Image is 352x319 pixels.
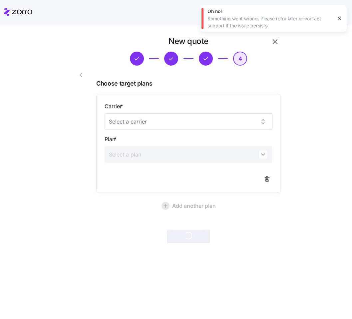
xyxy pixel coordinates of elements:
span: Add another plan [172,202,216,210]
div: Something went wrong. Please retry later or contact support if the issue persists [207,15,332,29]
div: Oh no! [207,8,332,15]
label: Carrier [105,102,125,111]
input: Select a plan [105,146,272,163]
label: Plan [105,135,118,144]
span: Choose target plans [96,79,281,89]
svg: add icon [162,202,170,210]
button: 4 [233,52,247,66]
h1: New quote [169,36,208,46]
button: Add another plan [96,198,281,214]
input: Select a carrier [105,113,272,130]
